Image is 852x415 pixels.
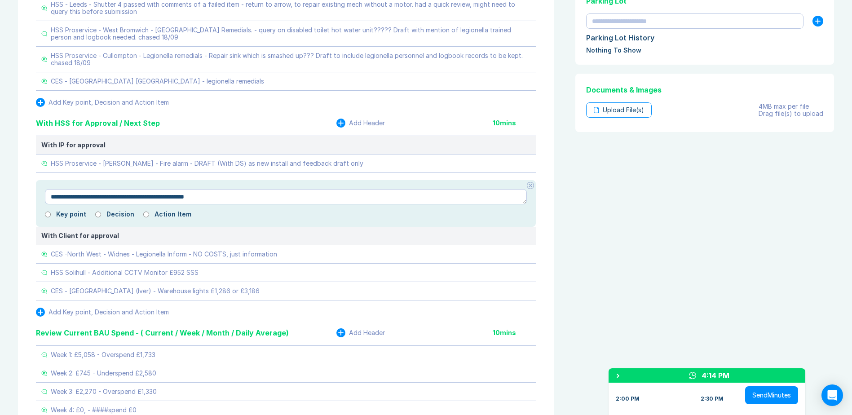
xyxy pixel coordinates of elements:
[336,119,385,128] button: Add Header
[702,370,729,381] div: 4:14 PM
[36,308,169,317] button: Add Key point, Decision and Action Item
[759,103,823,110] div: 4MB max per file
[49,309,169,316] div: Add Key point, Decision and Action Item
[51,351,155,358] div: Week 1: £5,058 - Overspend £1,733
[616,395,640,402] div: 2:00 PM
[701,395,724,402] div: 2:30 PM
[586,47,823,54] div: Nothing To Show
[586,102,652,118] div: Upload File(s)
[51,370,156,377] div: Week 2: £745 - Underspend £2,580
[759,110,823,117] div: Drag file(s) to upload
[349,119,385,127] div: Add Header
[36,327,289,338] div: Review Current BAU Spend - ( Current / Week / Month / Daily Average)
[41,232,530,239] div: With Client for approval
[51,26,530,41] div: HSS Proservice - West Bromwich - [GEOGRAPHIC_DATA] Remedials. - query on disabled toilet hot wate...
[745,386,798,404] button: SendMinutes
[493,119,536,127] div: 10 mins
[51,406,137,414] div: Week 4: £0, - ####spend £0
[586,32,823,43] div: Parking Lot History
[49,99,169,106] div: Add Key point, Decision and Action Item
[155,211,191,218] label: Action Item
[51,251,277,258] div: CES -North West - Widnes - Legionella Inform - NO COSTS, just information
[51,388,157,395] div: Week 3: £2,270 - Overspend £1,330
[51,1,530,15] div: HSS - Leeds - Shutter 4 passed with comments of a failed item - return to arrow, to repair existi...
[106,211,134,218] label: Decision
[36,118,160,128] div: With HSS for Approval / Next Step
[349,329,385,336] div: Add Header
[493,329,536,336] div: 10 mins
[56,211,86,218] label: Key point
[586,84,823,95] div: Documents & Images
[51,78,264,85] div: CES - [GEOGRAPHIC_DATA] [GEOGRAPHIC_DATA] - legionella remedials
[51,287,260,295] div: CES - [GEOGRAPHIC_DATA] (Iver) - Warehouse lights £1,286 or £3,186
[41,141,530,149] div: With IP for approval
[821,384,843,406] div: Open Intercom Messenger
[36,98,169,107] button: Add Key point, Decision and Action Item
[51,52,530,66] div: HSS Proservice - Cullompton - Legionella remedials - Repair sink which is smashed up??? Draft to ...
[51,160,363,167] div: HSS Proservice - [PERSON_NAME] - Fire alarm - DRAFT (With DS) as new install and feedback draft only
[336,328,385,337] button: Add Header
[51,269,199,276] div: HSS Solihull - Additional CCTV Monitor £952 SSS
